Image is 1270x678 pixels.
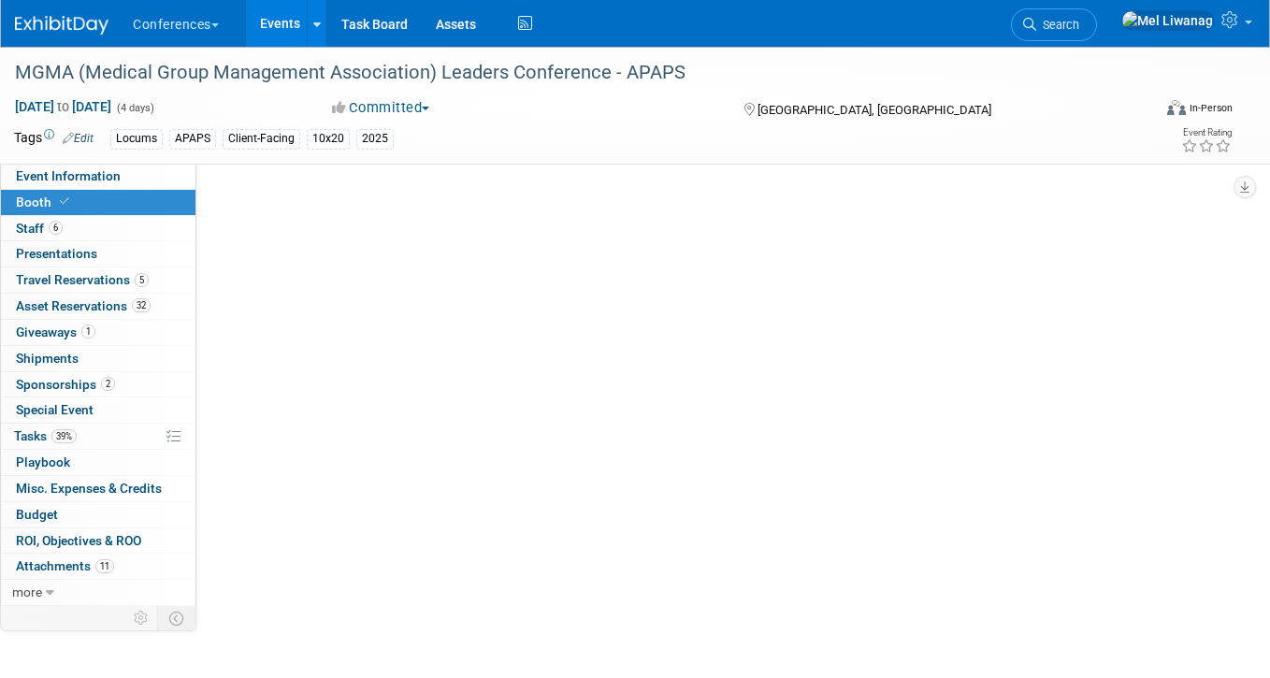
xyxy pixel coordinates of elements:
[1121,10,1214,31] img: Mel Liwanag
[1167,100,1186,115] img: Format-Inperson.png
[101,377,115,391] span: 2
[16,533,141,548] span: ROI, Objectives & ROO
[1,320,195,345] a: Giveaways1
[63,132,94,145] a: Edit
[1,450,195,475] a: Playbook
[16,298,151,313] span: Asset Reservations
[54,99,72,114] span: to
[12,584,42,599] span: more
[16,351,79,366] span: Shipments
[16,402,94,417] span: Special Event
[1189,101,1233,115] div: In-Person
[132,298,151,312] span: 32
[16,195,73,209] span: Booth
[158,606,196,630] td: Toggle Event Tabs
[16,481,162,496] span: Misc. Expenses & Credits
[1,424,195,449] a: Tasks39%
[16,272,149,287] span: Travel Reservations
[307,129,350,149] div: 10x20
[16,325,95,339] span: Giveaways
[95,559,114,573] span: 11
[1,554,195,579] a: Attachments11
[51,429,77,443] span: 39%
[1,267,195,293] a: Travel Reservations5
[16,246,97,261] span: Presentations
[1,580,195,605] a: more
[1,346,195,371] a: Shipments
[110,129,163,149] div: Locums
[223,129,300,149] div: Client-Facing
[14,98,112,115] span: [DATE] [DATE]
[115,102,154,114] span: (4 days)
[1,397,195,423] a: Special Event
[1011,8,1097,41] a: Search
[81,325,95,339] span: 1
[60,196,69,207] i: Booth reservation complete
[1,216,195,241] a: Staff6
[49,221,63,235] span: 6
[16,168,121,183] span: Event Information
[1,528,195,554] a: ROI, Objectives & ROO
[8,56,1129,90] div: MGMA (Medical Group Management Association) Leaders Conference - APAPS
[758,103,991,117] span: [GEOGRAPHIC_DATA], [GEOGRAPHIC_DATA]
[356,129,394,149] div: 2025
[14,128,94,150] td: Tags
[15,16,108,35] img: ExhibitDay
[325,98,437,118] button: Committed
[16,507,58,522] span: Budget
[1053,97,1233,125] div: Event Format
[169,129,216,149] div: APAPS
[16,558,114,573] span: Attachments
[16,377,115,392] span: Sponsorships
[1,241,195,267] a: Presentations
[125,606,158,630] td: Personalize Event Tab Strip
[1036,18,1079,32] span: Search
[16,454,70,469] span: Playbook
[16,221,63,236] span: Staff
[1,476,195,501] a: Misc. Expenses & Credits
[1,294,195,319] a: Asset Reservations32
[135,273,149,287] span: 5
[14,428,77,443] span: Tasks
[1,372,195,397] a: Sponsorships2
[1181,128,1232,137] div: Event Rating
[1,502,195,527] a: Budget
[1,164,195,189] a: Event Information
[1,190,195,215] a: Booth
